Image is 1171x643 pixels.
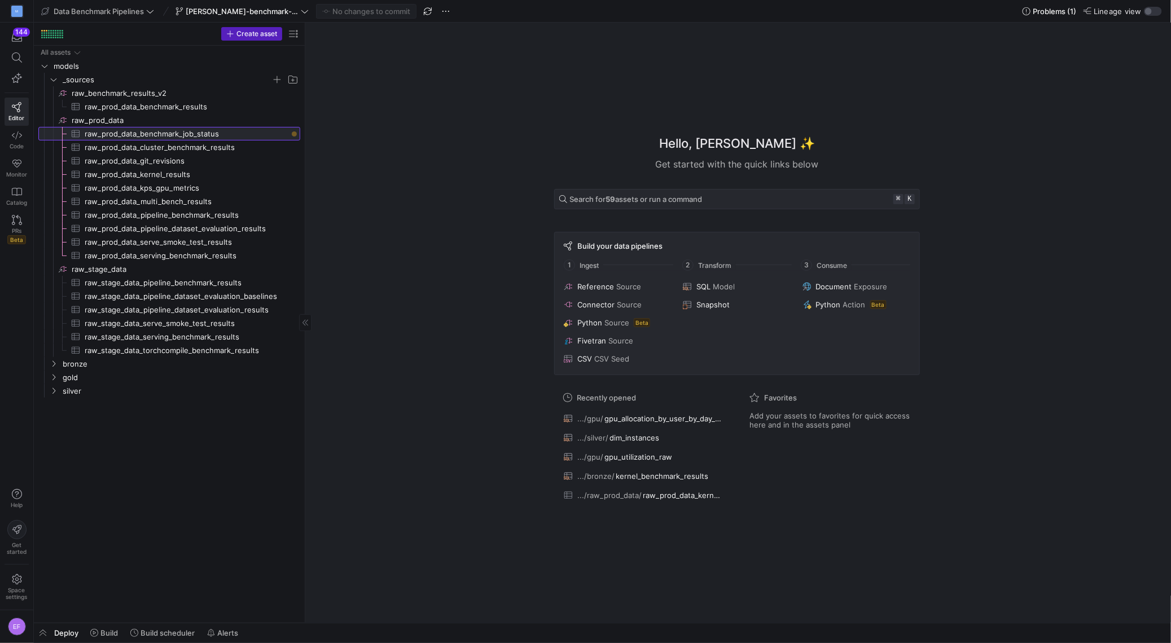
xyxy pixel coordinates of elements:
[5,98,29,126] a: Editor
[577,433,608,442] span: .../silver/
[63,371,299,384] span: gold
[594,354,629,363] span: CSV Seed
[11,6,23,17] div: M
[6,199,27,206] span: Catalog
[604,452,672,461] span: gpu_utilization_raw
[38,208,300,222] a: raw_prod_data_pipeline_benchmark_results​​​​​​​​​
[38,262,300,276] a: raw_stage_data​​​​​​​​
[843,300,866,309] span: Action
[173,4,312,19] button: [PERSON_NAME]-benchmark-status-timeline
[10,143,24,149] span: Code
[38,4,157,19] button: Data Benchmark Pipelines
[38,316,300,330] a: raw_stage_data_serve_smoke_test_results​​​​​​​​​
[562,316,674,329] button: PythonSourceBeta
[38,384,300,398] div: Press SPACE to select this row.
[7,235,26,244] span: Beta
[125,623,200,642] button: Build scheduler
[6,171,27,178] span: Monitor
[38,289,300,303] div: Press SPACE to select this row.
[141,628,195,637] span: Build scheduler
[561,411,727,426] button: .../gpu/gpu_allocation_by_user_by_day_agg
[713,282,735,291] span: Model
[54,7,144,16] span: Data Benchmark Pipelines
[85,303,287,316] span: raw_stage_data_pipeline_dataset_evaluation_results​​​​​​​​​
[72,263,299,276] span: raw_stage_data​​​​​​​​
[577,241,663,250] span: Build your data pipelines
[562,352,674,365] button: CSVCSV Seed
[609,433,659,442] span: dim_instances
[800,298,913,311] button: PythonActionBeta
[38,168,300,181] a: raw_prod_data_kernel_results​​​​​​​​​
[38,357,300,371] div: Press SPACE to select this row.
[5,27,29,47] button: 144
[577,318,602,327] span: Python
[577,336,606,345] span: Fivetran
[1020,4,1079,19] button: Problems (1)
[38,154,300,168] div: Press SPACE to select this row.
[616,472,708,481] span: kernel_benchmark_results
[85,195,287,208] span: raw_prod_data_multi_bench_results​​​​​​​​​
[85,290,287,303] span: raw_stage_data_pipeline_dataset_evaluation_baselines​​​​​​​​​
[38,249,300,262] div: Press SPACE to select this row.
[38,195,300,208] a: raw_prod_data_multi_bench_results​​​​​​​​​
[577,393,636,402] span: Recently opened
[85,100,287,113] span: raw_prod_data_benchmark_results​​​​​​​​​
[577,300,615,309] span: Connector
[236,30,277,38] span: Create asset
[1094,7,1142,16] span: Lineage view
[38,59,300,73] div: Press SPACE to select this row.
[5,516,29,560] button: Getstarted
[85,623,123,642] button: Build
[54,60,299,73] span: models
[85,168,287,181] span: raw_prod_data_kernel_results​​​​​​​​​
[38,100,300,113] div: Press SPACE to select this row.
[38,181,300,195] a: raw_prod_data_kps_gpu_metrics​​​​​​​​​
[38,316,300,330] div: Press SPACE to select this row.
[659,134,815,153] h1: Hello, [PERSON_NAME] ✨
[38,195,300,208] div: Press SPACE to select this row.
[38,73,300,86] div: Press SPACE to select this row.
[38,86,300,100] div: Press SPACE to select this row.
[38,100,300,113] a: raw_prod_data_benchmark_results​​​​​​​​​
[85,222,287,235] span: raw_prod_data_pipeline_dataset_evaluation_results​​​​​​​​​
[38,154,300,168] a: raw_prod_data_git_revisions​​​​​​​​​
[816,282,852,291] span: Document
[800,280,913,293] button: DocumentExposure
[854,282,888,291] span: Exposure
[72,114,299,127] span: raw_prod_data​​​​​​​​
[604,414,724,423] span: gpu_allocation_by_user_by_day_agg
[85,155,287,168] span: raw_prod_data_git_revisions​​​​​​​​​
[38,276,300,289] div: Press SPACE to select this row.
[616,282,641,291] span: Source
[554,189,920,209] button: Search for59assets or run a command⌘k
[681,298,793,311] button: Snapshot
[38,289,300,303] a: raw_stage_data_pipeline_dataset_evaluation_baselines​​​​​​​​​
[561,450,727,464] button: .../gpu/gpu_utilization_raw
[186,7,299,16] span: [PERSON_NAME]-benchmark-status-timeline
[5,182,29,210] a: Catalog
[38,168,300,181] div: Press SPACE to select this row.
[643,491,724,500] span: raw_prod_data_kernel_results
[1033,7,1076,16] span: Problems (1)
[38,181,300,195] div: Press SPACE to select this row.
[577,414,603,423] span: .../gpu/
[38,371,300,384] div: Press SPACE to select this row.
[634,318,650,327] span: Beta
[562,334,674,347] button: FivetranSource
[10,501,24,508] span: Help
[85,236,287,249] span: raw_prod_data_serve_smoke_test_results​​​​​​​​​
[9,114,25,121] span: Editor
[6,587,28,600] span: Space settings
[38,113,300,127] a: raw_prod_data​​​​​​​​
[38,262,300,276] div: Press SPACE to select this row.
[5,569,29,605] a: Spacesettings
[38,235,300,249] a: raw_prod_data_serve_smoke_test_results​​​​​​​​​
[38,86,300,100] a: raw_benchmark_results_v2​​​​​​​​
[202,623,243,642] button: Alerts
[554,157,920,171] div: Get started with the quick links below
[577,282,614,291] span: Reference
[5,2,29,21] a: M
[905,194,915,204] kbd: k
[681,280,793,293] button: SQLModel
[604,318,629,327] span: Source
